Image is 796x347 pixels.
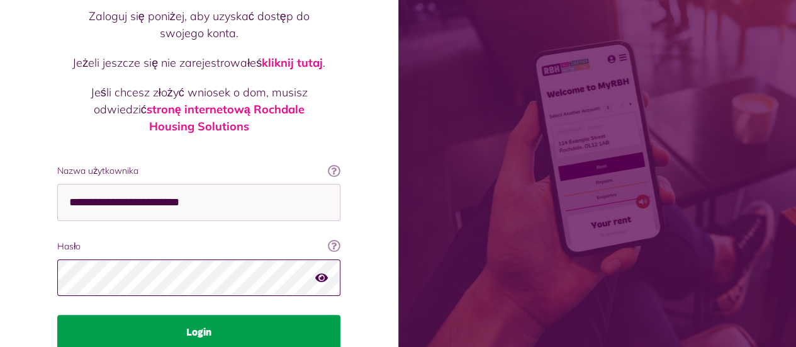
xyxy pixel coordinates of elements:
a: kliknij tutaj [262,55,323,70]
a: stronę internetową Rochdale Housing Solutions [147,102,305,134]
font: Jeśli chcesz złożyć wniosek o dom, musisz odwiedzić [91,85,308,117]
font: Jeżeli jeszcze się nie zarejestrowałeś [72,55,262,70]
font: Hasło [57,241,81,252]
font: Login [186,327,211,338]
font: Nazwa użytkownika [57,165,138,176]
font: . [323,55,325,70]
font: Zaloguj się poniżej, aby uzyskać dostęp do swojego konta. [89,9,310,40]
